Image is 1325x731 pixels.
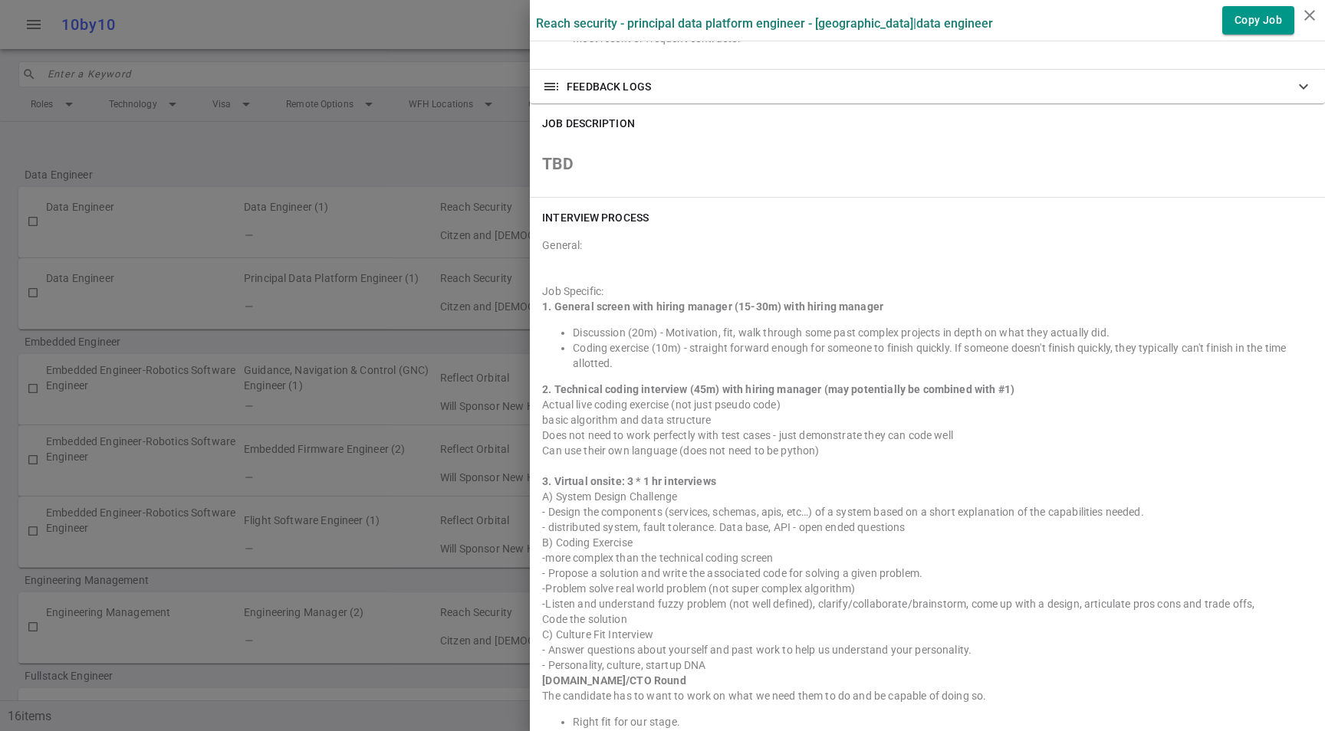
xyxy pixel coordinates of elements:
h2: TBD [542,156,1313,172]
div: - Propose a solution and write the associated code for solving a given problem. [542,565,1313,581]
strong: 3. Virtual onsite: 3 * 1 hr interviews [542,475,716,487]
div: - distributed system, fault tolerance. Data base, API - open ended questions [542,520,1313,535]
button: Copy Job [1222,6,1294,34]
div: C) Culture Fit Interview [542,627,1313,642]
span: FEEDBACK LOGS [567,79,651,94]
h6: INTERVIEW PROCESS [542,210,649,225]
div: -Problem solve real world problem (not super complex algorithm) [542,581,1313,596]
strong: 2. Technical coding interview (45m) with hiring manager (may potentially be combined with #1) [542,383,1014,395]
div: Can use their own language (does not need to be python) [542,443,1313,458]
div: -more complex than the technical coding screen [542,550,1313,565]
div: General: Job Specific: [542,231,1313,729]
div: basic algorithm and data structure [542,412,1313,428]
div: Actual live coding exercise (not just pseudo code) [542,397,1313,412]
div: FEEDBACK LOGS [530,70,1325,103]
div: The candidate has to want to work on what we need them to do and be capable of doing so. [542,688,1313,703]
li: Right fit for our stage. [573,714,1313,729]
span: toc [542,77,561,96]
li: Discussion (20m) - Motivation, fit, walk through some past complex projects in depth on what they... [573,325,1313,340]
div: A) System Design Challenge [542,489,1313,504]
strong: 1. General screen with hiring manager (15-30m) with hiring manager [542,300,883,313]
li: Coding exercise (10m) - straight forward enough for someone to finish quickly. If someone doesn't... [573,340,1313,371]
strong: [DOMAIN_NAME]/CTO Round [542,674,686,687]
div: B) Coding Exercise [542,535,1313,550]
div: - Design the components (services, schemas, apis, etc…) of a system based on a short explanation ... [542,504,1313,520]
div: Does not need to work perfectly with test cases - just demonstrate they can code well [542,428,1313,443]
i: close [1300,6,1319,25]
span: expand_more [1294,77,1313,96]
div: - Answer questions about yourself and past work to help us understand your personality. [542,642,1313,657]
div: Code the solution [542,611,1313,627]
label: Reach Security - Principal Data Platform Engineer - [GEOGRAPHIC_DATA] | Data Engineer [536,16,993,31]
div: - Personality, culture, startup DNA [542,657,1313,673]
h6: JOB DESCRIPTION [542,116,635,131]
div: -Listen and understand fuzzy problem (not well defined), clarify/collaborate/brainstorm, come up ... [542,596,1313,611]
